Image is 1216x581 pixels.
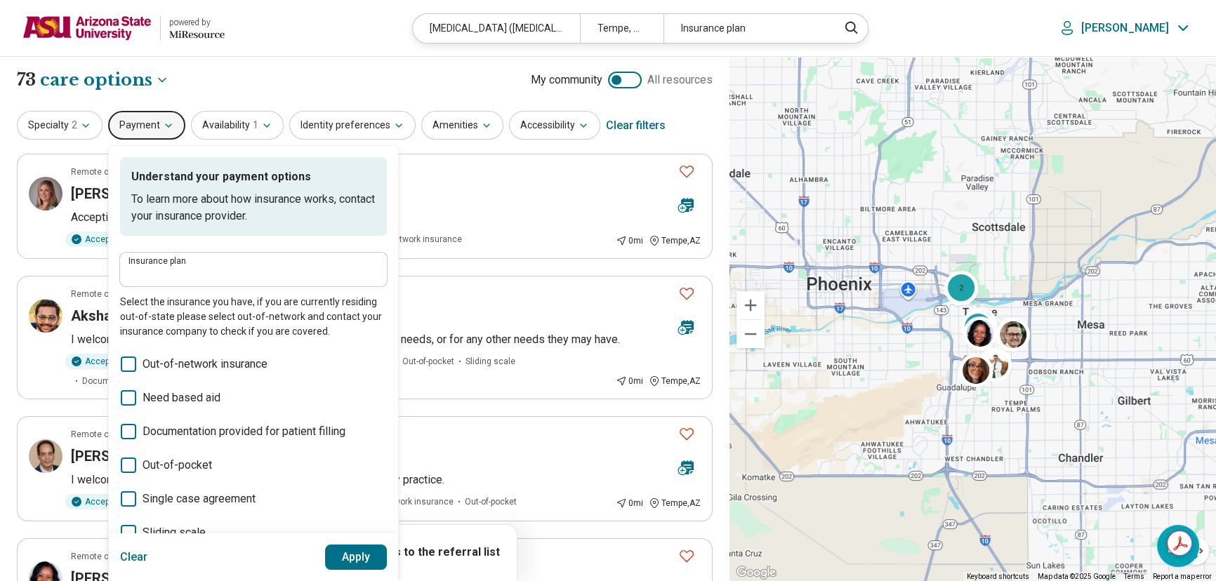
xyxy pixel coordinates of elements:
[71,306,232,326] h3: Akshay [PERSON_NAME]
[191,111,284,140] button: Availability1
[143,524,206,541] span: Sliding scale
[673,420,701,448] button: Favorite
[580,14,663,43] div: Tempe, AZ 85281
[616,234,643,247] div: 0 mi
[944,271,978,305] div: 2
[402,355,454,368] span: Out-of-pocket
[253,118,258,133] span: 1
[82,375,242,387] span: Documentation provided for patient filling
[65,232,161,247] div: Accepting clients
[71,209,701,226] p: Accepting new patients
[673,279,701,308] button: Favorite
[1081,21,1169,35] p: [PERSON_NAME]
[71,166,150,178] p: Remote or In-person
[647,72,713,88] span: All resources
[40,68,169,92] button: Care options
[120,545,148,570] button: Clear
[71,288,150,300] p: Remote or In-person
[616,375,643,387] div: 0 mi
[131,168,376,185] p: Understand your payment options
[128,257,378,265] label: Insurance plan
[736,291,765,319] button: Zoom in
[72,118,77,133] span: 2
[120,295,387,339] p: Select the insurance you have, if you are currently residing out-of-state please select out-of-ne...
[465,495,517,508] span: Out-of-pocket
[22,11,152,45] img: Arizona State University
[40,68,152,92] span: care options
[71,184,181,203] h3: [PERSON_NAME]
[736,320,765,348] button: Zoom out
[960,310,994,344] div: 2
[17,111,103,140] button: Specialty2
[143,356,267,373] span: Out-of-network insurance
[289,111,416,140] button: Identity preferences
[413,14,579,43] div: [MEDICAL_DATA] ([MEDICAL_DATA])
[1038,573,1116,580] span: Map data ©2025 Google
[465,355,515,368] span: Sliding scale
[1157,525,1199,567] div: Open chat
[143,389,220,406] span: Need based aid
[649,497,701,509] div: Tempe , AZ
[673,542,701,570] button: Favorite
[1153,573,1212,580] a: Report a map error
[71,428,150,441] p: Remote or In-person
[649,234,701,247] div: Tempe , AZ
[71,472,701,488] p: I welcome and affirm clients of all identities and backgrounds in my practice.
[71,331,701,348] p: I welcome and affirm all clients seeking help for their mental health needs, or for any other nee...
[65,354,161,369] div: Accepting clients
[71,550,150,563] p: Remote or In-person
[143,423,345,440] span: Documentation provided for patient filling
[143,490,256,507] span: Single case agreement
[509,111,600,140] button: Accessibility
[71,446,181,466] h3: [PERSON_NAME]
[131,191,376,225] p: To learn more about how insurance works, contact your insurance provider.
[108,111,185,140] button: Payment
[606,109,666,142] div: Clear filters
[381,233,462,246] span: In-network insurance
[325,545,388,570] button: Apply
[22,11,225,45] a: Arizona State Universitypowered by
[372,495,454,508] span: In-network insurance
[673,157,701,186] button: Favorite
[616,497,643,509] div: 0 mi
[421,111,503,140] button: Amenities
[17,68,169,92] h1: 73
[65,494,161,509] div: Accepting clients
[531,72,602,88] span: My community
[649,375,701,387] div: Tempe , AZ
[663,14,830,43] div: Insurance plan
[169,16,225,29] div: powered by
[143,457,212,474] span: Out-of-pocket
[1124,573,1144,580] a: Terms (opens in new tab)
